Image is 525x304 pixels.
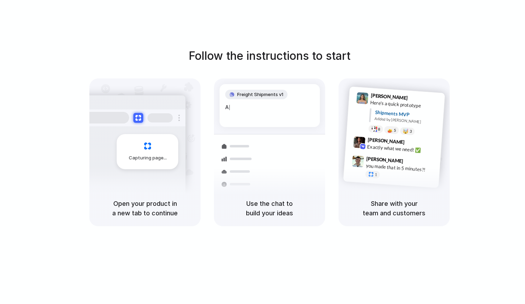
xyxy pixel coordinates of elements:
span: 1 [375,173,377,177]
div: Added by [PERSON_NAME] [374,116,439,126]
div: Shipments MVP [375,108,440,120]
h1: Follow the instructions to start [189,47,350,64]
span: [PERSON_NAME] [371,91,408,102]
span: 3 [410,129,412,133]
div: Here's a quick prototype [370,99,441,110]
span: 9:47 AM [405,158,420,166]
div: you made that in 5 minutes?! [366,162,436,174]
span: Capturing page [129,154,168,161]
h5: Share with your team and customers [347,199,441,218]
span: 9:42 AM [407,139,421,147]
h5: Use the chat to build your ideas [222,199,317,218]
div: Exactly what we need! ✅ [367,143,437,155]
span: [PERSON_NAME] [366,154,404,165]
span: [PERSON_NAME] [367,136,405,146]
span: 9:41 AM [410,95,424,103]
span: 5 [394,128,396,132]
h5: Open your product in a new tab to continue [98,199,192,218]
div: 🤯 [403,128,409,134]
div: A [225,103,314,111]
span: Freight Shipments v1 [237,91,283,98]
span: 8 [378,127,380,131]
span: | [229,104,230,110]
